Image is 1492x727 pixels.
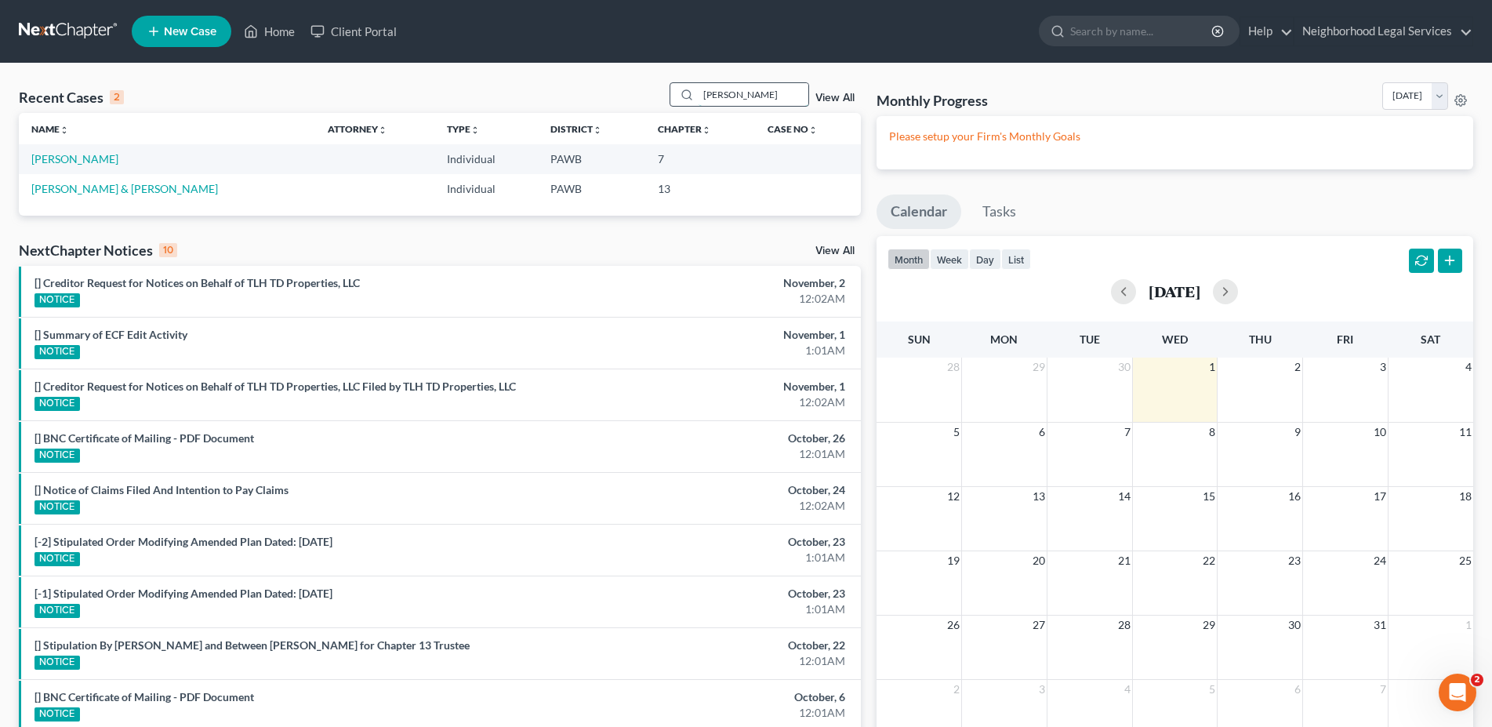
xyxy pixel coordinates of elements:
[1372,487,1388,506] span: 17
[586,705,845,721] div: 12:01AM
[586,343,845,358] div: 1:01AM
[31,182,218,195] a: [PERSON_NAME] & [PERSON_NAME]
[808,125,818,135] i: unfold_more
[877,194,961,229] a: Calendar
[586,638,845,653] div: October, 22
[1249,333,1272,346] span: Thu
[34,293,80,307] div: NOTICE
[34,604,80,618] div: NOTICE
[1201,616,1217,634] span: 29
[586,446,845,462] div: 12:01AM
[702,125,711,135] i: unfold_more
[658,123,711,135] a: Chapterunfold_more
[1207,423,1217,442] span: 8
[1421,333,1440,346] span: Sat
[470,125,480,135] i: unfold_more
[1162,333,1188,346] span: Wed
[34,380,516,393] a: [] Creditor Request for Notices on Behalf of TLH TD Properties, LLC Filed by TLH TD Properties, LLC
[34,552,80,566] div: NOTICE
[1458,487,1473,506] span: 18
[34,397,80,411] div: NOTICE
[34,345,80,359] div: NOTICE
[434,144,538,173] td: Individual
[1378,358,1388,376] span: 3
[768,123,818,135] a: Case Nounfold_more
[31,152,118,165] a: [PERSON_NAME]
[946,358,961,376] span: 28
[1293,423,1302,442] span: 9
[1037,423,1047,442] span: 6
[1123,680,1132,699] span: 4
[946,551,961,570] span: 19
[1458,423,1473,442] span: 11
[34,707,80,722] div: NOTICE
[34,690,254,703] a: [] BNC Certificate of Mailing - PDF Document
[1037,680,1047,699] span: 3
[1439,674,1476,711] iframe: Intercom live chat
[303,17,405,45] a: Client Portal
[888,249,930,270] button: month
[586,291,845,307] div: 12:02AM
[877,91,988,110] h3: Monthly Progress
[586,327,845,343] div: November, 1
[952,680,961,699] span: 2
[34,328,187,341] a: [] Summary of ECF Edit Activity
[586,379,845,394] div: November, 1
[328,123,387,135] a: Attorneyunfold_more
[31,123,69,135] a: Nameunfold_more
[586,653,845,669] div: 12:01AM
[946,487,961,506] span: 12
[1031,551,1047,570] span: 20
[889,129,1461,144] p: Please setup your Firm's Monthly Goals
[34,276,360,289] a: [] Creditor Request for Notices on Behalf of TLH TD Properties, LLC
[1116,487,1132,506] span: 14
[930,249,969,270] button: week
[1001,249,1031,270] button: list
[1287,487,1302,506] span: 16
[946,616,961,634] span: 26
[447,123,480,135] a: Typeunfold_more
[1207,680,1217,699] span: 5
[586,689,845,705] div: October, 6
[538,144,645,173] td: PAWB
[586,534,845,550] div: October, 23
[34,449,80,463] div: NOTICE
[586,602,845,617] div: 1:01AM
[1293,358,1302,376] span: 2
[159,243,177,257] div: 10
[908,333,931,346] span: Sun
[1031,616,1047,634] span: 27
[1287,551,1302,570] span: 23
[586,498,845,514] div: 12:02AM
[1464,616,1473,634] span: 1
[1031,358,1047,376] span: 29
[34,656,80,670] div: NOTICE
[645,174,755,203] td: 13
[593,125,602,135] i: unfold_more
[586,482,845,498] div: October, 24
[952,423,961,442] span: 5
[1378,680,1388,699] span: 7
[1458,551,1473,570] span: 25
[34,587,332,600] a: [-1] Stipulated Order Modifying Amended Plan Dated: [DATE]
[1372,616,1388,634] span: 31
[236,17,303,45] a: Home
[1080,333,1100,346] span: Tue
[1123,423,1132,442] span: 7
[586,431,845,446] div: October, 26
[1149,283,1200,300] h2: [DATE]
[586,275,845,291] div: November, 2
[586,394,845,410] div: 12:02AM
[1031,487,1047,506] span: 13
[34,535,332,548] a: [-2] Stipulated Order Modifying Amended Plan Dated: [DATE]
[1464,358,1473,376] span: 4
[1293,680,1302,699] span: 6
[1116,616,1132,634] span: 28
[1372,423,1388,442] span: 10
[1294,17,1472,45] a: Neighborhood Legal Services
[699,83,808,106] input: Search by name...
[1240,17,1293,45] a: Help
[968,194,1030,229] a: Tasks
[378,125,387,135] i: unfold_more
[60,125,69,135] i: unfold_more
